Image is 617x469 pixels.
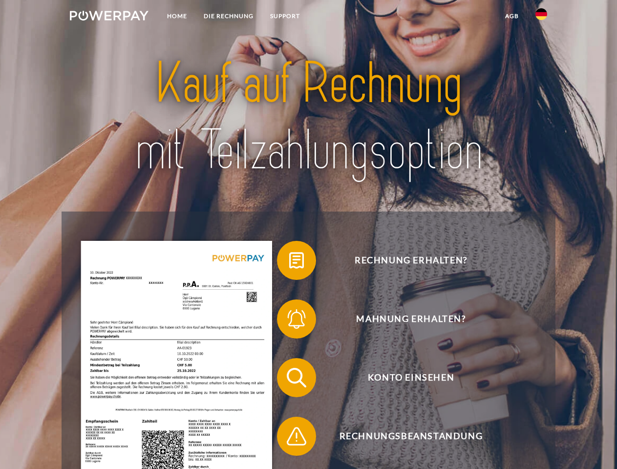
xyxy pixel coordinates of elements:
span: Rechnungsbeanstandung [291,417,531,456]
span: Konto einsehen [291,358,531,397]
button: Rechnung erhalten? [277,241,531,280]
img: logo-powerpay-white.svg [70,11,149,21]
a: SUPPORT [262,7,308,25]
img: qb_search.svg [284,365,309,390]
a: DIE RECHNUNG [195,7,262,25]
a: Home [159,7,195,25]
img: title-powerpay_de.svg [93,47,524,187]
button: Rechnungsbeanstandung [277,417,531,456]
span: Mahnung erhalten? [291,299,531,339]
a: agb [497,7,527,25]
span: Rechnung erhalten? [291,241,531,280]
button: Mahnung erhalten? [277,299,531,339]
img: qb_bell.svg [284,307,309,331]
button: Konto einsehen [277,358,531,397]
img: qb_bill.svg [284,248,309,273]
img: de [535,8,547,20]
img: qb_warning.svg [284,424,309,448]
